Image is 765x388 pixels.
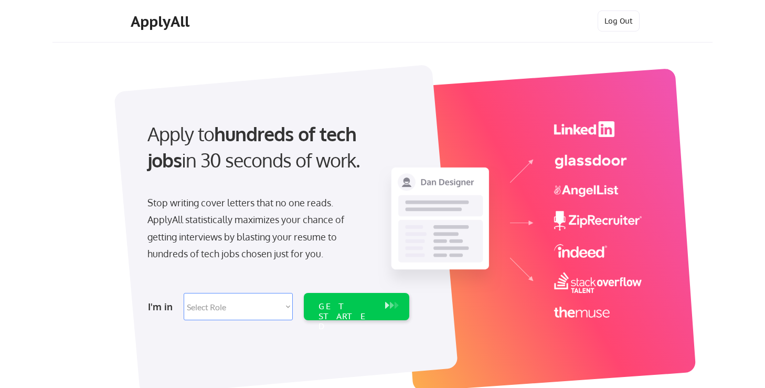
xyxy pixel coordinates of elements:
[147,122,361,172] strong: hundreds of tech jobs
[147,121,405,174] div: Apply to in 30 seconds of work.
[147,194,363,263] div: Stop writing cover letters that no one reads. ApplyAll statistically maximizes your chance of get...
[131,13,193,30] div: ApplyAll
[318,301,375,332] div: GET STARTED
[148,298,177,315] div: I'm in
[598,11,640,32] button: Log Out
